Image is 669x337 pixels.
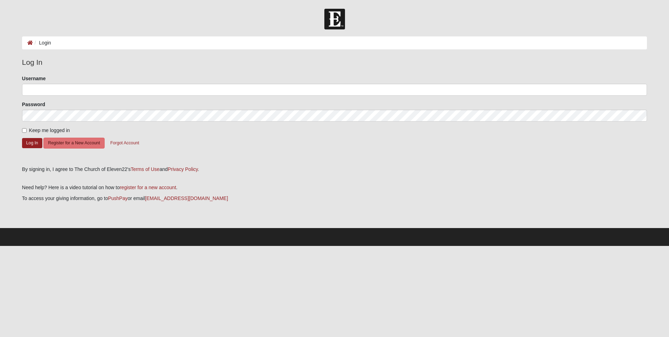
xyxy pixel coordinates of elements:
img: Church of Eleven22 Logo [324,9,345,29]
input: Keep me logged in [22,128,27,133]
a: [EMAIL_ADDRESS][DOMAIN_NAME] [145,195,228,201]
button: Register for a New Account [43,138,104,149]
span: Keep me logged in [29,128,70,133]
p: To access your giving information, go to or email [22,195,647,202]
a: register for a new account [120,185,176,190]
label: Username [22,75,46,82]
button: Forgot Account [106,138,143,149]
a: Privacy Policy [168,166,198,172]
button: Log In [22,138,42,148]
div: By signing in, I agree to The Church of Eleven22's and . [22,166,647,173]
a: Terms of Use [131,166,159,172]
legend: Log In [22,57,647,68]
p: Need help? Here is a video tutorial on how to . [22,184,647,191]
a: PushPay [108,195,128,201]
label: Password [22,101,45,108]
li: Login [33,39,51,47]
